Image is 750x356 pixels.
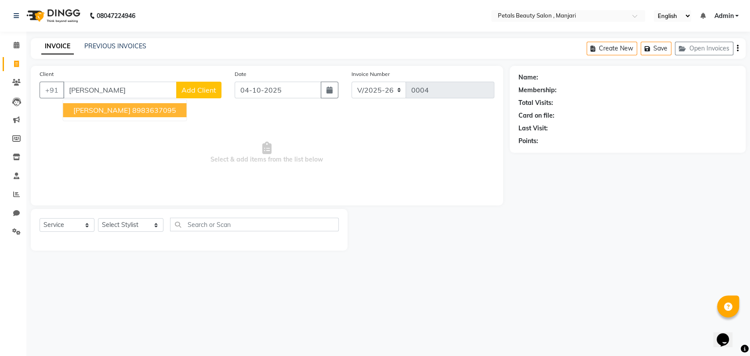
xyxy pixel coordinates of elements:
button: Create New [587,42,637,55]
div: Name: [518,73,538,82]
label: Invoice Number [351,70,390,78]
img: logo [22,4,83,28]
a: INVOICE [41,39,74,54]
button: +91 [40,82,64,98]
span: Add Client [181,86,216,94]
div: Points: [518,137,538,146]
button: Save [641,42,671,55]
b: 08047224946 [97,4,135,28]
ngb-highlight: 8983637095 [132,106,176,115]
span: Select & add items from the list below [40,109,494,197]
span: [PERSON_NAME] [73,106,130,115]
button: Open Invoices [675,42,733,55]
iframe: chat widget [713,321,741,347]
div: Card on file: [518,111,554,120]
div: Total Visits: [518,98,553,108]
div: Last Visit: [518,124,548,133]
span: Admin [714,11,733,21]
div: Membership: [518,86,557,95]
label: Client [40,70,54,78]
label: Date [235,70,246,78]
button: Add Client [176,82,221,98]
input: Search by Name/Mobile/Email/Code [63,82,177,98]
input: Search or Scan [170,218,339,231]
a: PREVIOUS INVOICES [84,42,146,50]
